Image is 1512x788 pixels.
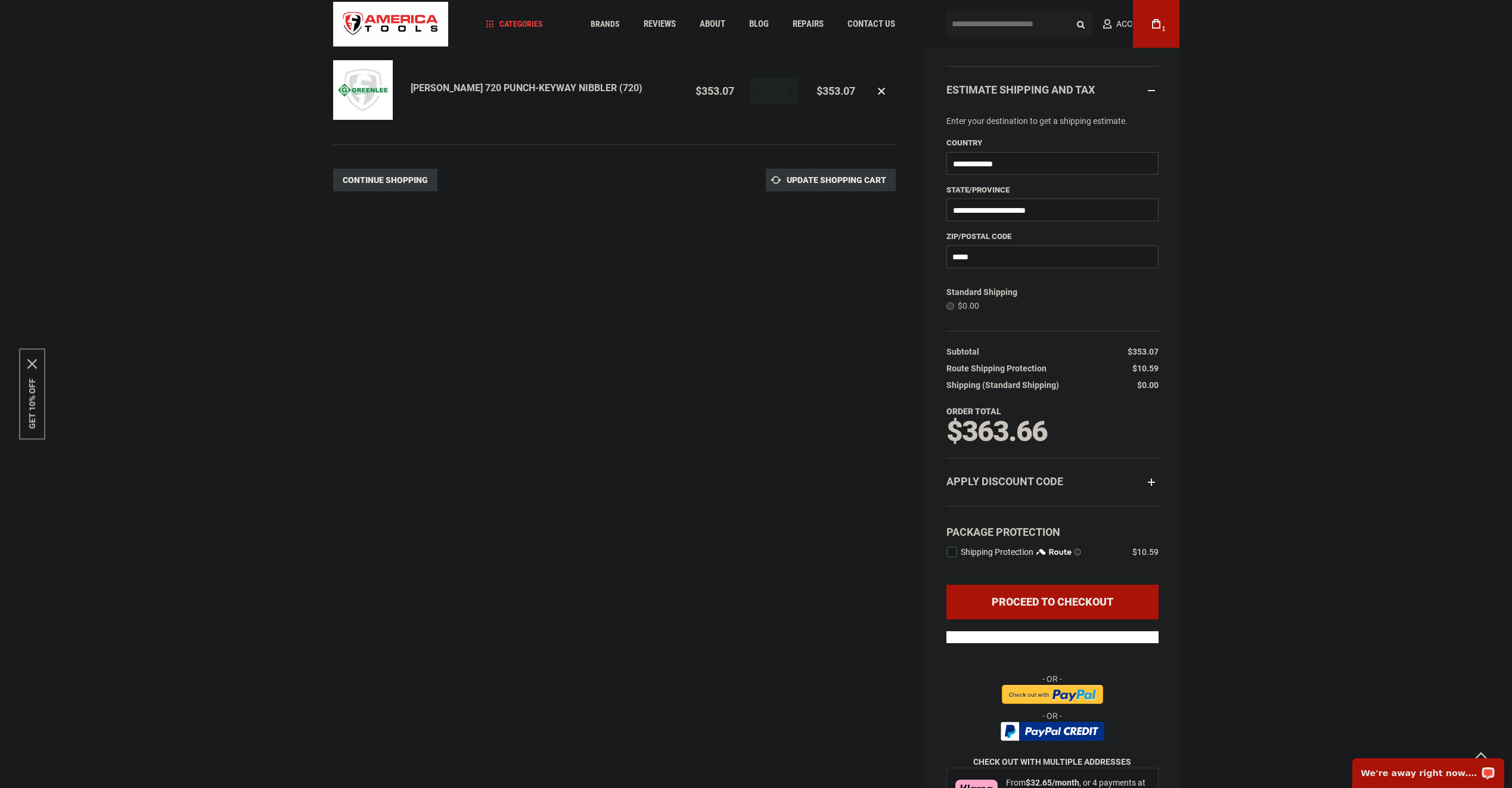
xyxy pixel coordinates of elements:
span: $353.07 [696,85,734,97]
div: Package Protection [946,525,1159,540]
a: Contact Us [842,16,901,32]
strong: Order Total [946,407,1001,416]
iframe: PayPal Message 1 [946,631,1159,643]
span: Proceed to Checkout [992,595,1113,608]
a: Continue Shopping [333,169,437,191]
a: store logo [333,2,449,46]
span: Zip/Postal Code [946,232,1011,241]
button: Update Shopping Cart [766,169,896,191]
span: 1 [1162,26,1166,32]
span: About [700,20,725,29]
a: Check Out with Multiple Addresses [973,757,1131,767]
th: Route Shipping Protection [946,360,1052,377]
span: Brands [591,20,620,28]
span: Learn more [1074,548,1081,556]
div: $10.59 [1132,546,1159,558]
span: (Standard Shipping) [982,380,1059,390]
strong: Estimate Shipping and Tax [946,83,1095,96]
span: Standard Shipping [946,287,1017,297]
span: Blog [749,20,769,29]
a: About [694,16,731,32]
span: $10.59 [1132,364,1159,373]
span: Update Shopping Cart [787,175,886,185]
span: Contact Us [847,20,895,29]
span: Repairs [793,20,824,29]
button: Close [27,359,37,369]
a: Greenlee 720 PUNCH-KEYWAY NIBBLER (720) [333,60,411,123]
button: GET 10% OFF [27,379,37,429]
span: Country [946,138,982,147]
button: Search [1070,13,1092,35]
span: Categories [486,20,543,28]
iframe: LiveChat chat widget [1345,750,1512,788]
a: Blog [744,16,774,32]
button: Proceed to Checkout [946,585,1159,619]
a: [PERSON_NAME] 720 PUNCH-KEYWAY NIBBLER (720) [411,82,642,94]
img: America Tools [333,2,449,46]
img: Greenlee 720 PUNCH-KEYWAY NIBBLER (720) [333,60,393,120]
span: Shipping [946,380,980,390]
span: Shipping Protection [961,547,1033,557]
a: Brands [585,16,625,32]
span: $0.00 [1137,380,1159,390]
a: Reviews [638,16,681,32]
span: $353.07 [1128,347,1159,356]
a: Categories [480,16,548,32]
th: Subtotal [946,343,985,360]
a: Repairs [787,16,829,32]
span: $0.00 [958,301,979,311]
svg: close icon [27,359,37,369]
span: State/Province [946,185,1010,194]
strong: Apply Discount Code [946,475,1063,488]
span: $353.07 [816,85,855,97]
span: Continue Shopping [343,175,428,185]
div: route shipping protection selector element [946,540,1159,558]
span: $363.66 [946,414,1047,448]
span: Reviews [644,20,676,29]
p: Enter your destination to get a shipping estimate. [946,114,1159,128]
